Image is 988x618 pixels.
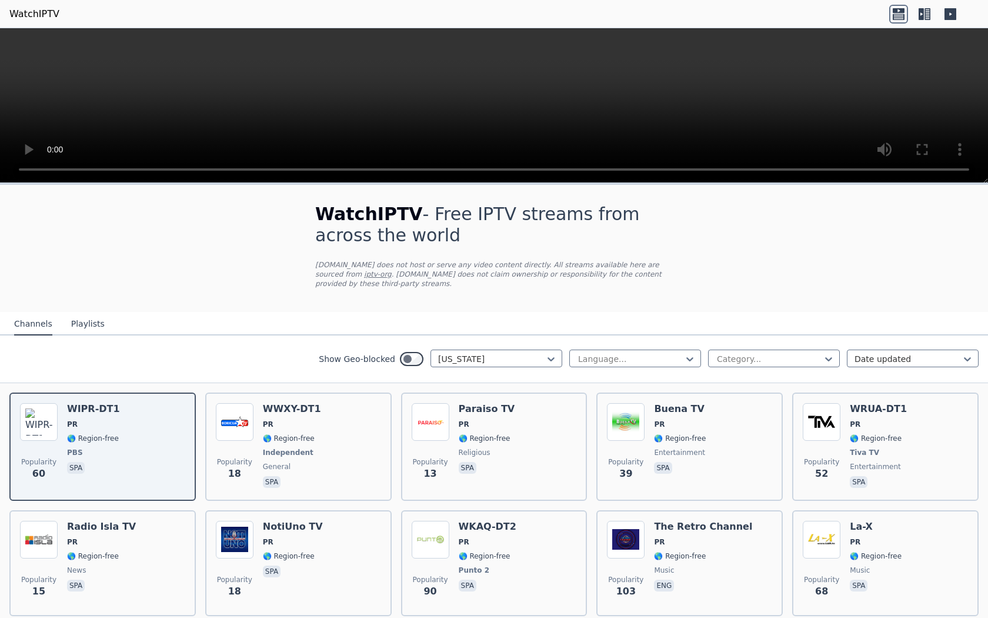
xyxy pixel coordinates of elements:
[654,448,705,457] span: entertainment
[850,580,867,592] p: spa
[619,467,632,481] span: 39
[654,580,674,592] p: eng
[263,448,313,457] span: Independent
[228,584,241,599] span: 18
[67,521,136,533] h6: Radio Isla TV
[850,551,902,561] span: 🌎 Region-free
[263,537,273,547] span: PR
[850,434,902,443] span: 🌎 Region-free
[263,403,321,415] h6: WWXY-DT1
[67,420,78,429] span: PR
[654,403,706,415] h6: Buena TV
[263,566,281,577] p: spa
[459,403,515,415] h6: Paraiso TV
[21,457,56,467] span: Popularity
[263,476,281,488] p: spa
[315,260,673,288] p: [DOMAIN_NAME] does not host or serve any video content directly. All streams available here are s...
[413,575,448,584] span: Popularity
[67,537,78,547] span: PR
[654,434,706,443] span: 🌎 Region-free
[850,420,860,429] span: PR
[423,467,436,481] span: 13
[412,521,449,559] img: WKAQ-DT2
[850,403,907,415] h6: WRUA-DT1
[67,448,83,457] span: PBS
[607,521,645,559] img: The Retro Channel
[459,551,510,561] span: 🌎 Region-free
[67,551,119,561] span: 🌎 Region-free
[850,476,867,488] p: spa
[319,353,395,365] label: Show Geo-blocked
[459,462,476,474] p: spa
[67,580,85,592] p: spa
[9,7,59,21] a: WatchIPTV
[32,584,45,599] span: 15
[217,575,252,584] span: Popularity
[804,457,839,467] span: Popularity
[413,457,448,467] span: Popularity
[412,403,449,441] img: Paraiso TV
[607,403,645,441] img: Buena TV
[216,521,253,559] img: NotiUno TV
[71,313,105,335] button: Playlists
[616,584,636,599] span: 103
[850,448,879,457] span: Tiva TV
[804,575,839,584] span: Popularity
[850,537,860,547] span: PR
[815,467,828,481] span: 52
[654,521,752,533] h6: The Retro Channel
[67,434,119,443] span: 🌎 Region-free
[228,467,241,481] span: 18
[263,434,315,443] span: 🌎 Region-free
[263,521,323,533] h6: NotiUno TV
[608,575,643,584] span: Popularity
[21,575,56,584] span: Popularity
[459,521,516,533] h6: WKAQ-DT2
[20,403,58,441] img: WIPR-DT1
[67,462,85,474] p: spa
[654,537,665,547] span: PR
[67,403,120,415] h6: WIPR-DT1
[315,204,423,224] span: WatchIPTV
[654,566,674,575] span: music
[654,462,672,474] p: spa
[654,420,665,429] span: PR
[216,403,253,441] img: WWXY-DT1
[459,448,490,457] span: religious
[654,551,706,561] span: 🌎 Region-free
[459,580,476,592] p: spa
[20,521,58,559] img: Radio Isla TV
[217,457,252,467] span: Popularity
[815,584,828,599] span: 68
[803,403,840,441] img: WRUA-DT1
[608,457,643,467] span: Popularity
[67,566,86,575] span: news
[32,467,45,481] span: 60
[459,537,469,547] span: PR
[263,551,315,561] span: 🌎 Region-free
[263,462,291,471] span: general
[423,584,436,599] span: 90
[850,566,870,575] span: music
[364,270,392,278] a: iptv-org
[459,566,489,575] span: Punto 2
[315,204,673,246] h1: - Free IPTV streams from across the world
[14,313,52,335] button: Channels
[459,434,510,443] span: 🌎 Region-free
[459,420,469,429] span: PR
[803,521,840,559] img: La-X
[850,521,902,533] h6: La-X
[263,420,273,429] span: PR
[850,462,901,471] span: entertainment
